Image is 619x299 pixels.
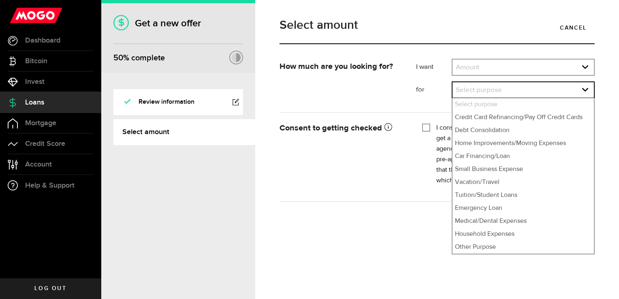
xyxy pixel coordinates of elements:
[416,85,452,95] label: for
[280,124,392,132] strong: Consent to getting checked
[422,123,430,131] input: I consent to Mogo using my personal information to get a credit score or report from a credit rep...
[113,17,243,29] h1: Get a new offer
[453,111,594,124] li: Credit Card Refinancing/Pay Off Credit Cards
[25,37,60,44] span: Dashboard
[453,98,594,111] li: Select purpose
[280,19,595,31] h1: Select amount
[25,78,45,85] span: Invest
[552,19,595,36] a: Cancel
[453,163,594,176] li: Small Business Expense
[113,89,243,115] a: Review information
[113,119,255,145] a: Select amount
[113,51,165,65] div: % complete
[416,62,452,72] label: I want
[34,286,66,291] span: Log out
[25,58,47,65] span: Bitcoin
[6,3,31,28] button: Open LiveChat chat widget
[453,189,594,202] li: Tuition/Student Loans
[25,99,44,106] span: Loans
[453,215,594,228] li: Medical/Dental Expenses
[453,228,594,241] li: Household Expenses
[25,182,75,189] span: Help & Support
[25,140,65,147] span: Credit Score
[453,137,594,150] li: Home Improvements/Moving Expenses
[25,120,56,127] span: Mortgage
[453,176,594,189] li: Vacation/Travel
[436,123,589,186] label: I consent to Mogo using my personal information to get a credit score or report from a credit rep...
[453,124,594,137] li: Debt Consolidation
[113,53,123,63] span: 50
[280,62,393,70] strong: How much are you looking for?
[453,150,594,163] li: Car Financing/Loan
[25,161,52,168] span: Account
[453,202,594,215] li: Emergency Loan
[453,241,594,254] li: Other Purpose
[453,60,594,75] a: expand select
[453,82,594,98] a: expand select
